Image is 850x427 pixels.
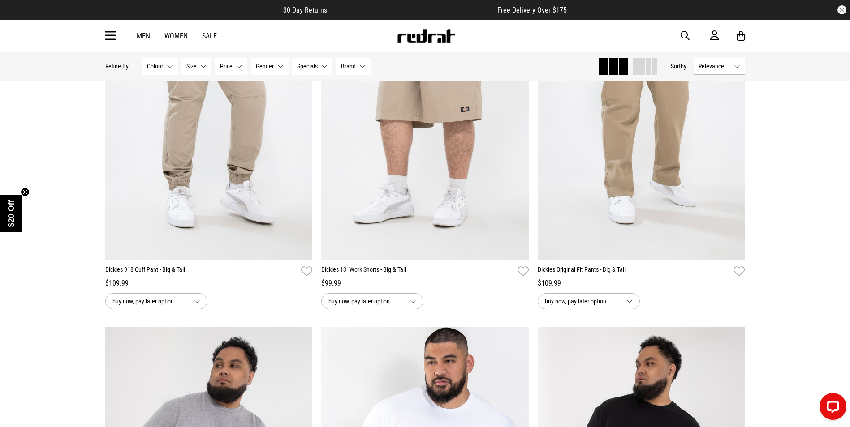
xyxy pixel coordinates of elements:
[328,296,403,307] span: buy now, pay later option
[186,63,197,70] span: Size
[694,58,745,75] button: Relevance
[105,265,298,278] a: Dickies 918 Cuff Pant - Big & Tall
[812,389,850,427] iframe: LiveChat chat widget
[105,278,313,289] div: $109.99
[202,32,217,40] a: Sale
[538,278,745,289] div: $109.99
[283,6,327,14] span: 30 Day Returns
[256,63,274,70] span: Gender
[147,63,163,70] span: Colour
[181,58,211,75] button: Size
[137,32,150,40] a: Men
[341,63,356,70] span: Brand
[397,29,456,43] img: Redrat logo
[297,63,318,70] span: Specials
[336,58,371,75] button: Brand
[21,188,30,196] button: Close teaser
[545,296,619,307] span: buy now, pay later option
[142,58,178,75] button: Colour
[538,293,640,309] button: buy now, pay later option
[7,200,16,227] span: $20 Off
[251,58,289,75] button: Gender
[164,32,188,40] a: Women
[220,63,233,70] span: Price
[538,265,730,278] a: Dickies Original Fit Pants - Big & Tall
[321,293,423,309] button: buy now, pay later option
[292,58,332,75] button: Specials
[105,63,129,70] p: Refine By
[345,5,479,14] iframe: Customer reviews powered by Trustpilot
[215,58,247,75] button: Price
[681,63,686,70] span: by
[671,61,686,72] button: Sortby
[321,278,529,289] div: $99.99
[321,265,514,278] a: Dickies 13" Work Shorts - Big & Tall
[112,296,187,307] span: buy now, pay later option
[497,6,567,14] span: Free Delivery Over $175
[105,293,207,309] button: buy now, pay later option
[699,63,730,70] span: Relevance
